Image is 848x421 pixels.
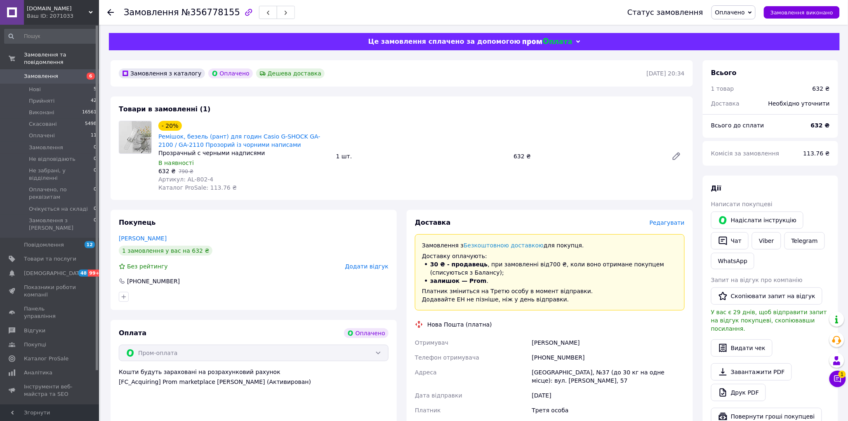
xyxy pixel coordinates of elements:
div: [GEOGRAPHIC_DATA], №37 (до 30 кг на одне місце): вул. [PERSON_NAME], 57 [530,365,686,388]
span: Без рейтингу [127,263,168,270]
span: 42 [91,97,97,105]
span: Нові [29,86,41,93]
a: WhatsApp [711,253,754,269]
span: Всього [711,69,737,77]
p: Платник зміниться на Третю особу в момент відправки. Додавайте ЕН не пізніше, ніж у день відправки. [422,287,678,303]
span: Замовлення [29,144,63,151]
div: Оплачено [208,68,253,78]
span: Оплачені [29,132,55,139]
span: 99+ [88,270,101,277]
span: Замовлення [124,7,179,17]
span: Запит на відгук про компанію [711,277,803,283]
span: 0 [94,186,97,201]
div: Ваш ID: 2071033 [27,12,99,20]
span: Всього до сплати [711,122,764,129]
a: Ремішок, безель (рант) для годин Casio G-SHOCK GA-2100 / GA-2110 Прозорий із чорними написами [158,133,320,148]
div: 632 ₴ [813,85,830,93]
span: Відгуки [24,327,45,334]
span: Адреса [415,369,437,376]
span: 5 [94,86,97,93]
span: Додати відгук [345,263,389,270]
span: Оплачено, по реквізитам [29,186,94,201]
b: 632 ₴ [811,122,830,129]
img: Ремішок, безель (рант) для годин Casio G-SHOCK GA-2100 / GA-2110 Прозорий із чорними написами [119,121,151,153]
span: 0 [94,155,97,163]
div: Повернутися назад [107,8,114,16]
li: . [422,277,678,285]
img: evopay logo [523,38,572,46]
span: 632 ₴ [158,168,176,174]
span: Отримувач [415,339,448,346]
span: 6 [87,73,95,80]
span: Не відповідають [29,155,75,163]
span: 1 [839,371,846,378]
span: Платник [415,407,441,414]
a: Безкоштовною доставкою [464,242,544,249]
span: 0 [94,167,97,182]
span: Оплачено [715,9,745,16]
span: Показники роботи компанії [24,284,76,299]
span: Замовлення [24,73,58,80]
span: 0 [94,205,97,213]
div: 1 замовлення у вас на 632 ₴ [119,246,212,256]
div: [PHONE_NUMBER] [126,277,181,285]
div: 632 ₴ [510,151,665,162]
button: Чат з покупцем1 [829,371,846,387]
span: Комісія за замовлення [711,150,780,157]
span: Замовлення з [PERSON_NAME] [29,217,94,232]
span: 48 [78,270,88,277]
a: Редагувати [668,148,685,165]
div: [PHONE_NUMBER] [530,350,686,365]
span: Доставка [711,100,740,107]
span: Це замовлення сплачено за допомогою [368,38,521,45]
button: Замовлення виконано [764,6,840,19]
span: [DEMOGRAPHIC_DATA] [24,270,85,277]
div: Кошти будуть зараховані на розрахунковий рахунок [119,368,389,386]
a: Друк PDF [711,384,766,401]
span: 0 [94,217,97,232]
span: Покупець [119,219,156,226]
a: [PERSON_NAME] [119,235,167,242]
div: Третя особа [530,403,686,418]
span: 16561 [82,109,97,116]
b: 30 ₴ - продавець [430,261,488,268]
span: 113.76 ₴ [803,150,830,157]
div: Нова Пошта (платна) [425,320,494,329]
span: 5498 [85,120,97,128]
span: Прийняті [29,97,54,105]
button: Надіслати інструкцію [711,212,803,229]
span: Скасовані [29,120,57,128]
span: Не забрані, у відділенні [29,167,94,182]
span: Доставка [415,219,451,226]
div: [DATE] [530,388,686,403]
span: Каталог ProSale: 113.76 ₴ [158,184,237,191]
span: Patch.org.ua [27,5,89,12]
div: Доставку оплачують: [415,234,685,310]
span: Оплата [119,329,146,337]
span: 790 ₴ [179,169,193,174]
div: 1 шт. [333,151,511,162]
span: Покупці [24,341,46,348]
span: Виконані [29,109,54,116]
span: Інструменти веб-майстра та SEO [24,383,76,398]
div: Прозрачный с черными надписями [158,149,330,157]
span: Дії [711,184,721,192]
div: - 20% [158,121,182,131]
button: Чат [711,232,749,249]
time: [DATE] 20:34 [647,70,685,77]
li: , при замовленні від 700 ₴ , коли воно отримане покупцем (списуються з Балансу); [422,260,678,277]
span: Аналітика [24,369,52,376]
span: У вас є 29 днів, щоб відправити запит на відгук покупцеві, скопіювавши посилання. [711,309,827,332]
span: 0 [94,144,97,151]
span: Замовлення та повідомлення [24,51,99,66]
div: Дешева доставка [256,68,325,78]
span: Замовлення виконано [770,9,833,16]
span: 12 [85,241,95,248]
b: залишок — Prom [430,278,487,284]
a: Завантажити PDF [711,363,792,381]
span: Повідомлення [24,241,64,249]
div: [PERSON_NAME] [530,335,686,350]
span: 11 [91,132,97,139]
span: Каталог ProSale [24,355,68,362]
div: [FC_Acquiring] Prom marketplace [PERSON_NAME] (Активирован) [119,378,389,386]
